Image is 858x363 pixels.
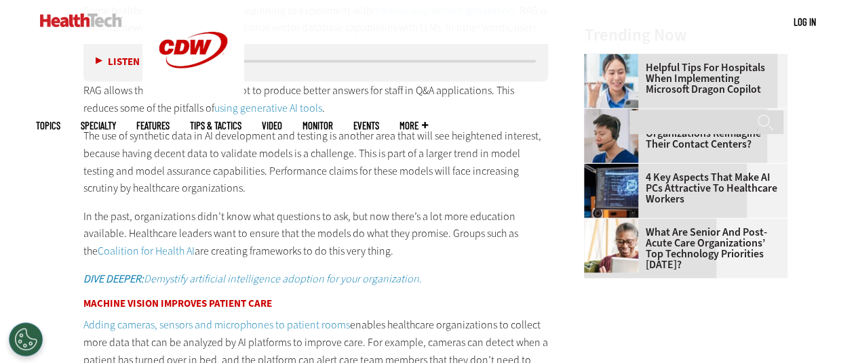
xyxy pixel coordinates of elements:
[142,89,244,104] a: CDW
[83,297,272,310] strong: Machine Vision Improves Patient Care
[794,15,816,29] div: User menu
[98,244,195,258] a: Coalition for Health AI
[36,121,60,131] span: Topics
[81,121,116,131] span: Specialty
[83,272,422,286] em: Demystify artificial intelligence adoption for your organization.
[40,14,122,27] img: Home
[584,219,638,273] img: Older person using tablet
[83,272,144,286] strong: DIVE DEEPER:
[584,109,645,120] a: Healthcare contact center
[399,121,428,131] span: More
[9,322,43,356] button: Open Preferences
[584,109,638,163] img: Healthcare contact center
[9,322,43,356] div: Cookies Settings
[794,16,816,28] a: Log in
[83,272,422,286] a: DIVE DEEPER:Demystify artificial intelligence adoption for your organization.
[136,121,170,131] a: Features
[584,164,638,218] img: Desktop monitor with brain AI concept
[584,172,779,205] a: 4 Key Aspects That Make AI PCs Attractive to Healthcare Workers
[584,219,645,230] a: Older person using tablet
[83,318,350,332] a: Adding cameras, sensors and microphones to patient rooms
[262,121,282,131] a: Video
[83,127,549,196] p: The use of synthetic data in AI development and testing is another area that will see heightened ...
[83,208,549,260] p: In the past, organizations didn’t know what questions to ask, but now there’s a lot more educatio...
[353,121,379,131] a: Events
[584,164,645,175] a: Desktop monitor with brain AI concept
[190,121,241,131] a: Tips & Tactics
[584,227,779,270] a: What Are Senior and Post-Acute Care Organizations’ Top Technology Priorities [DATE]?
[303,121,333,131] a: MonITor
[584,117,779,150] a: How Can Healthcare Organizations Reimagine Their Contact Centers?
